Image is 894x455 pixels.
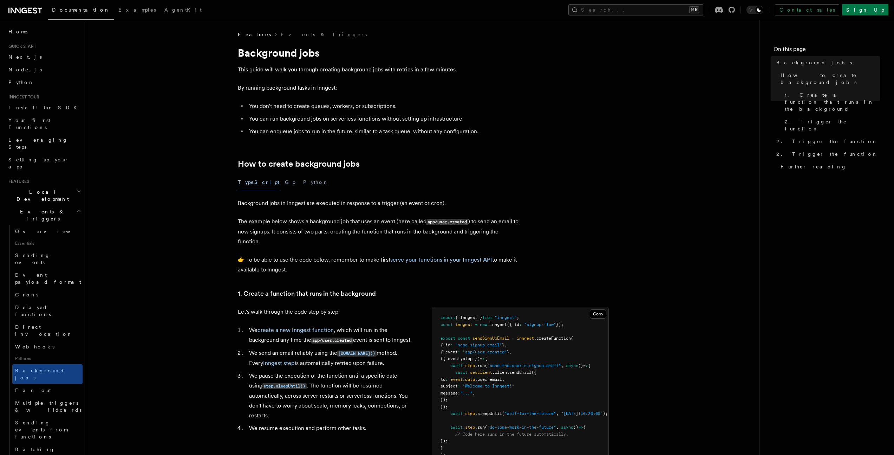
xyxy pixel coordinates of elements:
[247,371,415,421] li: We pause the execution of the function until a specific date using . The function will be resumed...
[390,256,492,263] a: serve your functions in your Inngest API
[6,205,83,225] button: Events & Triggers
[238,159,360,169] a: How to create background jobs
[441,397,448,402] span: });
[441,336,455,341] span: export
[566,363,578,368] span: async
[492,370,531,375] span: .clientsendEmail
[785,91,880,113] span: 1. Create a function that runs in the background
[441,438,448,443] span: });
[12,321,83,340] a: Direct invocation
[458,336,470,341] span: const
[463,350,507,354] span: "app/user.created"
[588,363,590,368] span: {
[689,6,699,13] kbd: ⌘K
[534,336,571,341] span: .createFunction
[480,322,487,327] span: new
[238,83,519,93] p: By running background tasks in Inngest:
[12,353,83,364] span: Patterns
[263,360,295,366] a: Inngest step
[441,391,460,396] span: message:
[337,350,377,356] a: [DOMAIN_NAME]()
[778,160,880,173] a: Further reading
[441,342,450,347] span: { id
[114,2,160,19] a: Examples
[441,350,458,354] span: { event
[12,397,83,416] a: Multiple triggers & wildcards
[463,384,514,389] span: "Welcome to Inngest!"
[238,217,519,246] p: The example below shows a background job that uses an event (here called ) to send an email to ne...
[52,7,110,13] span: Documentation
[450,425,463,430] span: await
[490,322,507,327] span: Inngest
[455,342,502,347] span: "send-signup-email"
[465,411,475,416] span: step
[15,292,38,297] span: Crons
[517,315,519,320] span: ;
[164,7,202,13] span: AgentKit
[480,356,485,361] span: =>
[450,377,463,382] span: event
[15,324,73,337] span: Direct invocation
[15,400,81,413] span: Multiple triggers & wildcards
[441,356,460,361] span: ({ event
[8,137,68,150] span: Leveraging Steps
[487,425,556,430] span: "do-some-work-in-the-future"
[247,325,415,345] li: We , which will run in the background any time the event is sent to Inngest.
[247,101,519,111] li: You don't need to create queues, workers, or subscriptions.
[6,51,83,63] a: Next.js
[785,118,880,132] span: 2. Trigger the function
[238,174,279,190] button: TypeScript
[160,2,206,19] a: AgentKit
[561,425,573,430] span: async
[48,2,114,20] a: Documentation
[450,363,463,368] span: await
[485,356,487,361] span: {
[781,163,847,170] span: Further reading
[495,315,517,320] span: "inngest"
[776,59,852,66] span: Background jobs
[472,391,475,396] span: ,
[15,344,54,350] span: Webhooks
[238,65,519,75] p: This guide will walk you through creating background jobs with retries in a few minutes.
[531,370,536,375] span: ({
[778,69,880,89] a: How to create background jobs
[458,384,460,389] span: :
[465,363,475,368] span: step
[776,138,878,145] span: 2. Trigger the function
[238,307,415,317] p: Let's walk through the code step by step:
[561,411,603,416] span: "[DATE]T16:30:00"
[458,350,460,354] span: :
[247,114,519,124] li: You can run background jobs on serverless functions without setting up infrastructure.
[507,322,519,327] span: ({ id
[8,79,34,85] span: Python
[455,322,472,327] span: inngest
[475,425,485,430] span: .run
[15,420,67,440] span: Sending events from functions
[426,219,468,225] code: app/user.created
[568,4,703,15] button: Search...⌘K
[6,114,83,134] a: Your first Functions
[556,425,559,430] span: ,
[776,150,878,158] span: 2. Trigger the function
[524,322,556,327] span: "signup-flow"
[6,186,83,205] button: Local Development
[573,425,578,430] span: ()
[502,377,504,382] span: ,
[590,309,606,319] button: Copy
[465,377,475,382] span: data
[12,249,83,269] a: Sending events
[583,425,586,430] span: {
[455,370,468,375] span: await
[578,363,583,368] span: ()
[6,44,36,49] span: Quick start
[782,89,880,115] a: 1. Create a function that runs in the background
[12,288,83,301] a: Crons
[238,31,271,38] span: Features
[247,348,415,368] li: We send an email reliably using the method. Every is automatically retried upon failure.
[475,411,502,416] span: .sleepUntil
[517,336,534,341] span: inngest
[512,336,514,341] span: =
[556,411,559,416] span: ,
[475,377,502,382] span: .user_email
[8,67,42,72] span: Node.js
